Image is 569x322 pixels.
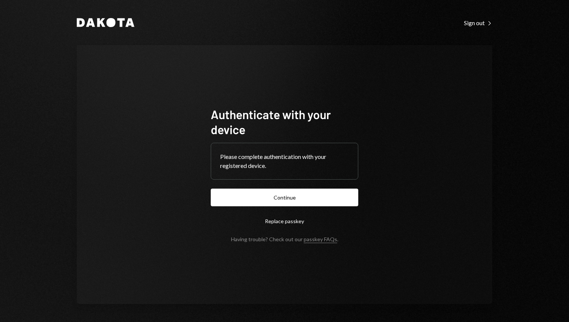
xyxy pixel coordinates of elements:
[304,236,337,243] a: passkey FAQs
[211,107,358,137] h1: Authenticate with your device
[231,236,338,242] div: Having trouble? Check out our .
[464,19,492,27] div: Sign out
[220,152,349,170] div: Please complete authentication with your registered device.
[211,212,358,230] button: Replace passkey
[464,18,492,27] a: Sign out
[211,189,358,206] button: Continue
